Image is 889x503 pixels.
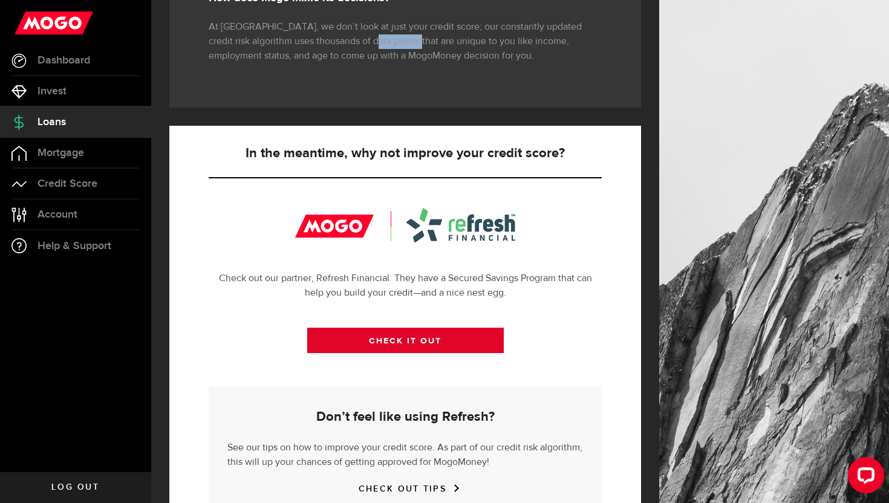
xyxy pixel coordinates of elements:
[227,438,583,470] p: See our tips on how to improve your credit score. As part of our credit risk algorithm, this will...
[307,328,504,353] a: CHECK IT OUT
[51,483,99,492] span: Log out
[227,410,583,424] h5: Don’t feel like using Refresh?
[209,271,602,300] p: Check out our partner, Refresh Financial. They have a Secured Savings Program that can help you b...
[37,117,66,128] span: Loans
[37,241,111,251] span: Help & Support
[209,146,602,161] h5: In the meantime, why not improve your credit score?
[37,178,97,189] span: Credit Score
[37,148,84,158] span: Mortgage
[838,452,889,503] iframe: LiveChat chat widget
[209,20,602,63] p: At [GEOGRAPHIC_DATA], we don’t look at just your credit score; our constantly updated credit risk...
[37,55,90,66] span: Dashboard
[37,86,67,97] span: Invest
[37,209,77,220] span: Account
[359,484,452,494] a: CHECK OUT TIPS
